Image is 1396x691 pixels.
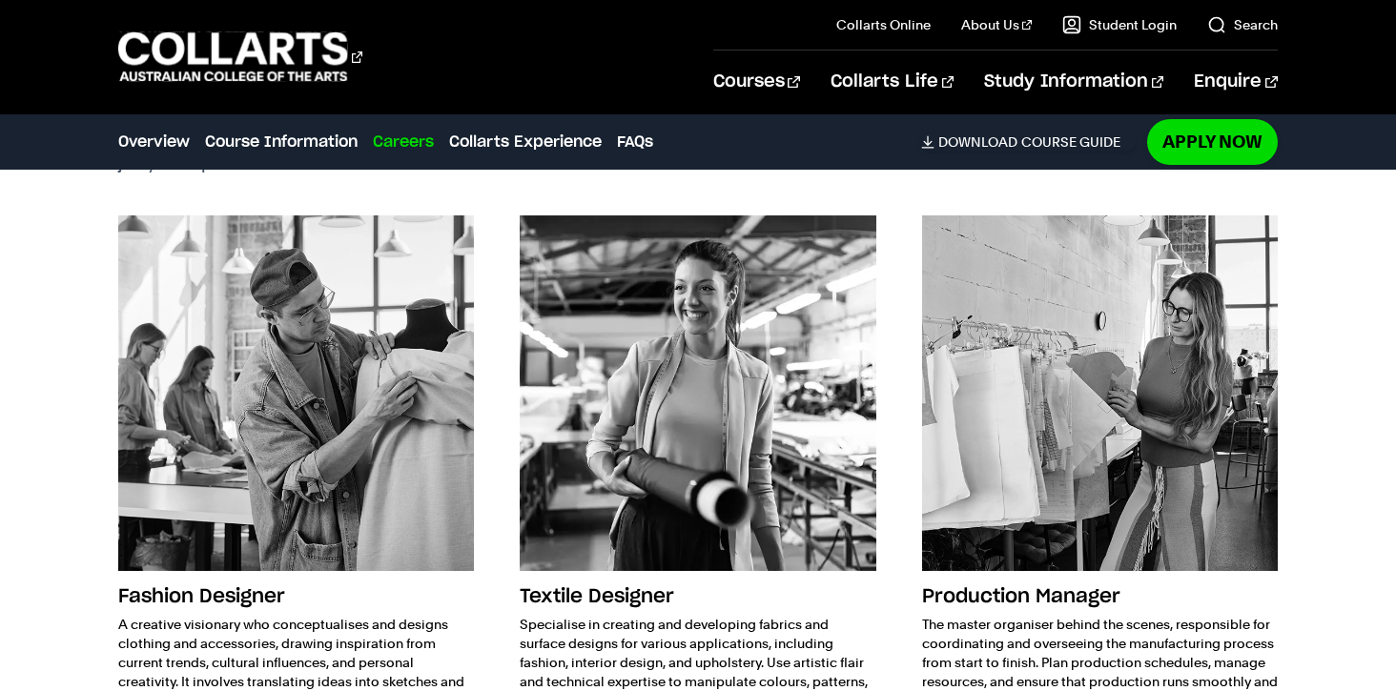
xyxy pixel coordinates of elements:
[961,15,1032,34] a: About Us
[449,131,602,153] a: Collarts Experience
[1062,15,1177,34] a: Student Login
[118,131,190,153] a: Overview
[1147,119,1278,164] a: Apply Now
[938,133,1017,151] span: Download
[520,579,875,615] h3: Textile Designer
[617,131,653,153] a: FAQs
[921,133,1136,151] a: DownloadCourse Guide
[922,579,1278,615] h3: Production Manager
[1207,15,1278,34] a: Search
[118,30,362,84] div: Go to homepage
[836,15,931,34] a: Collarts Online
[1194,51,1277,113] a: Enquire
[118,579,474,615] h3: Fashion Designer
[205,131,358,153] a: Course Information
[984,51,1163,113] a: Study Information
[373,131,434,153] a: Careers
[831,51,954,113] a: Collarts Life
[713,51,800,113] a: Courses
